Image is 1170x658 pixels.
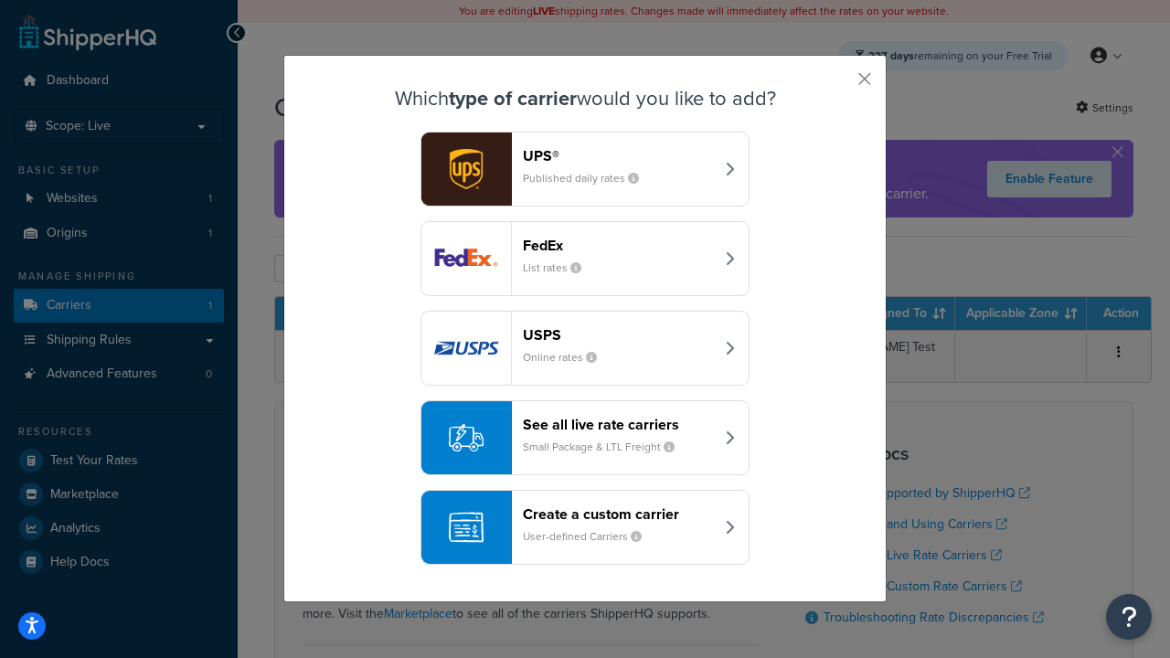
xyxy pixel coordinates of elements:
header: See all live rate carriers [523,416,714,433]
small: Small Package & LTL Freight [523,439,689,455]
strong: type of carrier [449,83,577,113]
button: usps logoUSPSOnline rates [420,311,750,386]
img: icon-carrier-custom-c93b8a24.svg [449,510,484,545]
img: fedEx logo [421,222,511,295]
button: fedEx logoFedExList rates [420,221,750,296]
img: icon-carrier-liverate-becf4550.svg [449,420,484,455]
img: ups logo [421,133,511,206]
button: See all live rate carriersSmall Package & LTL Freight [420,400,750,475]
header: UPS® [523,147,714,164]
small: List rates [523,260,596,276]
header: FedEx [523,237,714,254]
h3: Which would you like to add? [330,88,840,110]
small: Published daily rates [523,170,654,186]
button: Open Resource Center [1106,594,1152,640]
img: usps logo [421,312,511,385]
header: USPS [523,326,714,344]
button: Create a custom carrierUser-defined Carriers [420,490,750,565]
small: Online rates [523,349,612,366]
small: User-defined Carriers [523,528,656,545]
header: Create a custom carrier [523,505,714,523]
button: ups logoUPS®Published daily rates [420,132,750,207]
